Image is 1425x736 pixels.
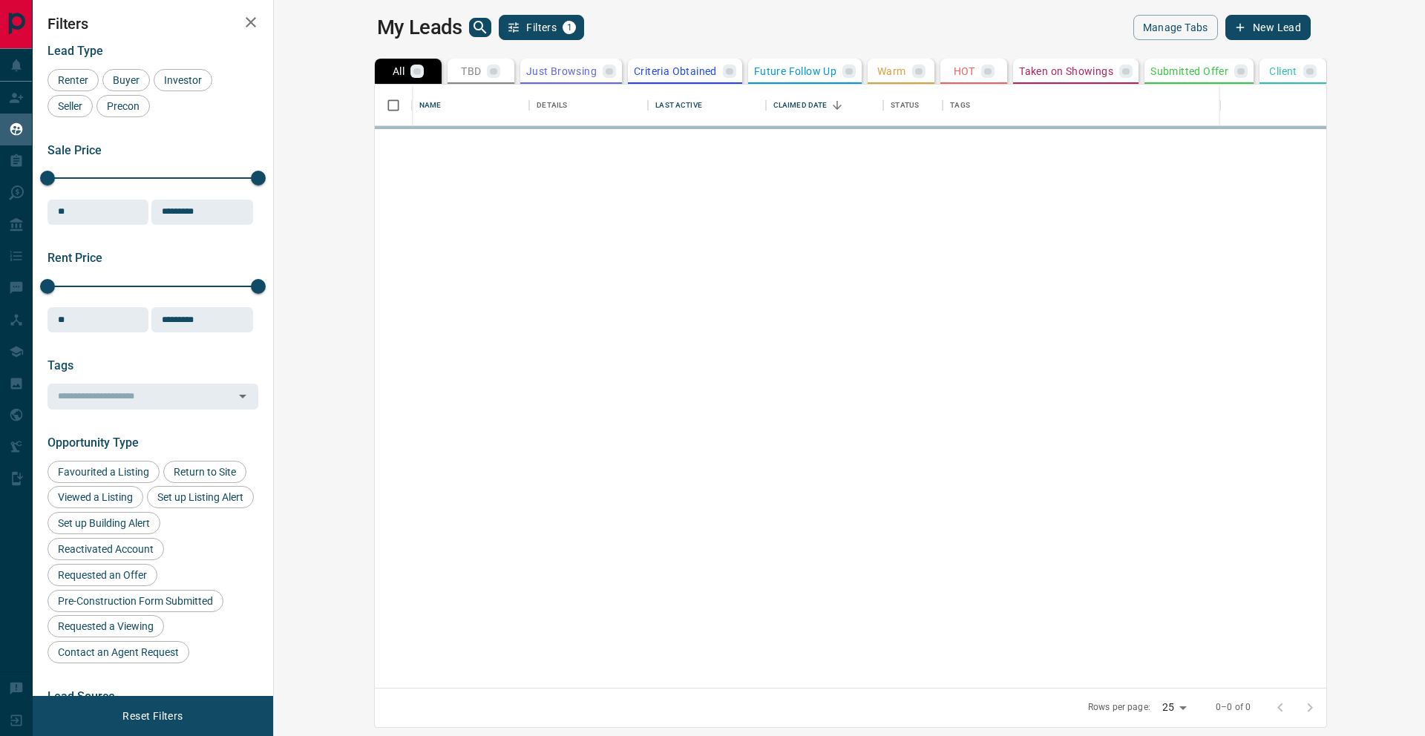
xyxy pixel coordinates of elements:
[412,85,529,126] div: Name
[102,69,150,91] div: Buyer
[53,491,138,503] span: Viewed a Listing
[1269,66,1297,76] p: Client
[53,595,218,607] span: Pre-Construction Form Submitted
[47,436,139,450] span: Opportunity Type
[943,85,1413,126] div: Tags
[766,85,883,126] div: Claimed Date
[1019,66,1113,76] p: Taken on Showings
[47,15,258,33] h2: Filters
[113,703,192,729] button: Reset Filters
[47,512,160,534] div: Set up Building Alert
[53,466,154,478] span: Favourited a Listing
[950,85,970,126] div: Tags
[102,100,145,112] span: Precon
[377,16,462,39] h1: My Leads
[53,569,152,581] span: Requested an Offer
[499,15,584,40] button: Filters1
[53,517,155,529] span: Set up Building Alert
[634,66,717,76] p: Criteria Obtained
[47,44,103,58] span: Lead Type
[108,74,145,86] span: Buyer
[53,100,88,112] span: Seller
[648,85,765,126] div: Last Active
[1225,15,1311,40] button: New Lead
[393,66,404,76] p: All
[891,85,919,126] div: Status
[537,85,567,126] div: Details
[47,615,164,637] div: Requested a Viewing
[53,620,159,632] span: Requested a Viewing
[754,66,836,76] p: Future Follow Up
[53,543,159,555] span: Reactivated Account
[1088,701,1150,714] p: Rows per page:
[154,69,212,91] div: Investor
[1133,15,1218,40] button: Manage Tabs
[827,95,848,116] button: Sort
[655,85,701,126] div: Last Active
[47,69,99,91] div: Renter
[47,143,102,157] span: Sale Price
[53,74,94,86] span: Renter
[47,251,102,265] span: Rent Price
[773,85,828,126] div: Claimed Date
[954,66,975,76] p: HOT
[96,95,150,117] div: Precon
[47,95,93,117] div: Seller
[159,74,207,86] span: Investor
[564,22,574,33] span: 1
[461,66,481,76] p: TBD
[232,386,253,407] button: Open
[419,85,442,126] div: Name
[47,564,157,586] div: Requested an Offer
[1216,701,1251,714] p: 0–0 of 0
[152,491,249,503] span: Set up Listing Alert
[877,66,906,76] p: Warm
[47,590,223,612] div: Pre-Construction Form Submitted
[47,358,73,372] span: Tags
[469,18,491,37] button: search button
[47,461,160,483] div: Favourited a Listing
[47,689,115,703] span: Lead Source
[168,466,241,478] span: Return to Site
[883,85,943,126] div: Status
[147,486,254,508] div: Set up Listing Alert
[1156,697,1192,718] div: 25
[1150,66,1228,76] p: Submitted Offer
[53,646,184,658] span: Contact an Agent Request
[163,461,246,483] div: Return to Site
[526,66,597,76] p: Just Browsing
[47,486,143,508] div: Viewed a Listing
[47,538,164,560] div: Reactivated Account
[47,641,189,663] div: Contact an Agent Request
[529,85,648,126] div: Details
